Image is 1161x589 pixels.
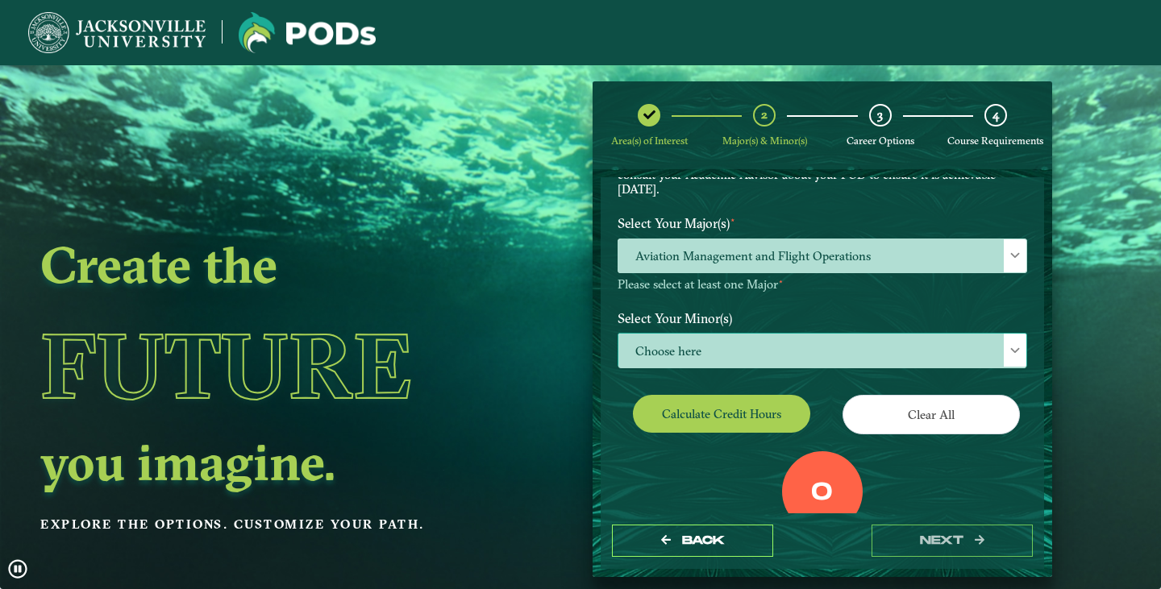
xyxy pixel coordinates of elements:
[872,525,1033,558] button: next
[239,12,376,53] img: Jacksonville University logo
[618,277,1027,292] p: Please select at least one Major
[843,395,1020,434] button: Clear All
[40,292,482,439] h1: Future
[618,239,1026,274] span: Aviation Management and Flight Operations
[633,395,810,433] button: Calculate credit hours
[40,439,482,484] h2: you imagine.
[682,533,725,547] span: Back
[947,135,1043,147] span: Course Requirements
[618,334,1026,368] span: Choose here
[992,107,999,122] span: 4
[847,135,914,147] span: Career Options
[605,304,1039,334] label: Select Your Minor(s)
[611,135,688,147] span: Area(s) of Interest
[722,135,807,147] span: Major(s) & Minor(s)
[761,107,768,122] span: 2
[778,276,784,287] sup: ⋆
[605,209,1039,239] label: Select Your Major(s)
[40,512,482,537] p: Explore the options. Customize your path.
[28,12,206,53] img: Jacksonville University logo
[730,214,736,226] sup: ⋆
[811,478,833,508] label: 0
[40,242,482,287] h2: Create the
[612,525,773,558] button: Back
[877,107,883,122] span: 3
